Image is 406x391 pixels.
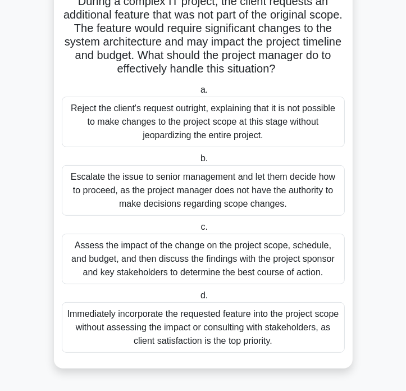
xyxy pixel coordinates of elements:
[200,153,208,163] span: b.
[200,290,208,300] span: d.
[62,97,345,147] div: Reject the client's request outright, explaining that it is not possible to make changes to the p...
[62,234,345,284] div: Assess the impact of the change on the project scope, schedule, and budget, and then discuss the ...
[200,85,208,94] span: a.
[62,302,345,353] div: Immediately incorporate the requested feature into the project scope without assessing the impact...
[62,165,345,216] div: Escalate the issue to senior management and let them decide how to proceed, as the project manage...
[201,222,208,231] span: c.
